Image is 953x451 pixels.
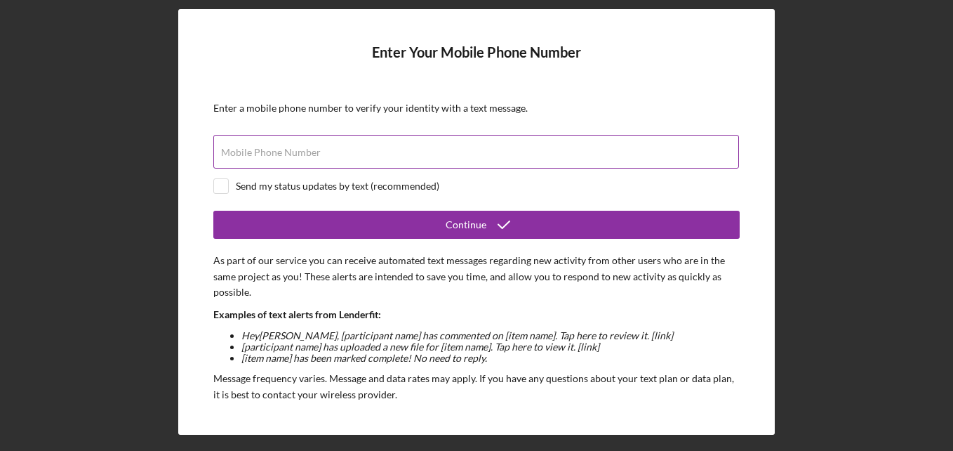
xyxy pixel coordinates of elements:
h4: Enter Your Mobile Phone Number [213,44,740,81]
button: Continue [213,211,740,239]
p: As part of our service you can receive automated text messages regarding new activity from other ... [213,253,740,300]
div: Send my status updates by text (recommended) [236,181,439,192]
p: Examples of text alerts from Lenderfit: [213,307,740,322]
label: Mobile Phone Number [221,147,321,158]
p: Message frequency varies. Message and data rates may apply. If you have any questions about your ... [213,371,740,403]
li: Hey [PERSON_NAME] , [participant name] has commented on [item name]. Tap here to review it. [link] [241,330,740,341]
li: [participant name] has uploaded a new file for [item name]. Tap here to view it. [link] [241,341,740,353]
li: [item name] has been marked complete! No need to reply. [241,353,740,364]
div: Enter a mobile phone number to verify your identity with a text message. [213,103,740,114]
div: Continue [446,211,486,239]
